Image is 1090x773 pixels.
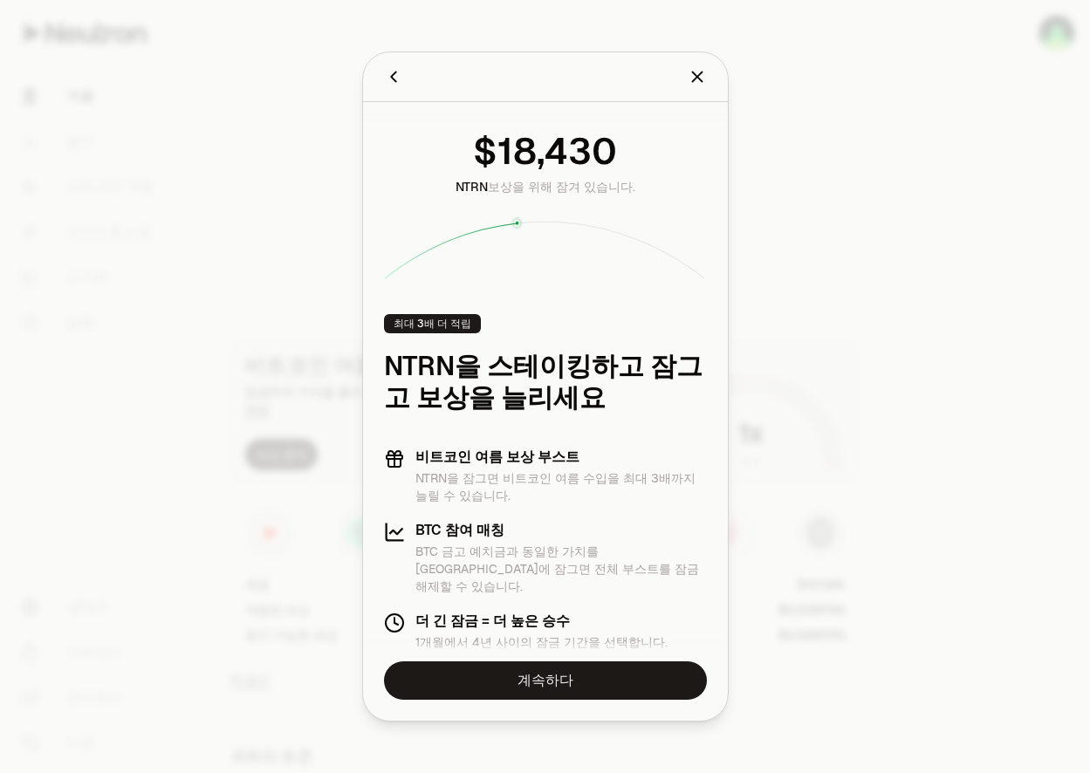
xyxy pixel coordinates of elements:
[415,612,668,630] h3: 더 긴 잠금 = 더 높은 승수
[415,448,707,466] h3: 비트코인 여름 보상 부스트
[384,661,707,700] a: 계속하다
[384,314,481,333] div: 최대 3배 더 적립
[415,469,707,504] p: NTRN을 잠그면 비트코인 여름 수입을 최대 3배까지 늘릴 수 있습니다.
[415,543,707,595] p: BTC 금고 예치금과 동일한 가치를 [GEOGRAPHIC_DATA]에 잠그면 전체 부스트를 잠금 해제할 수 있습니다.
[384,65,403,89] button: 뒤로
[415,522,707,539] h3: BTC 참여 매칭
[456,179,488,195] span: NTRN
[688,65,707,89] button: 닫다
[456,178,635,195] div: 보상을 위해 잠겨 있습니다.
[415,633,668,651] p: 1개월에서 4년 사이의 잠금 기간을 선택합니다.
[384,351,707,414] h1: NTRN을 스테이킹하고 잠그고 보상을 늘리세요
